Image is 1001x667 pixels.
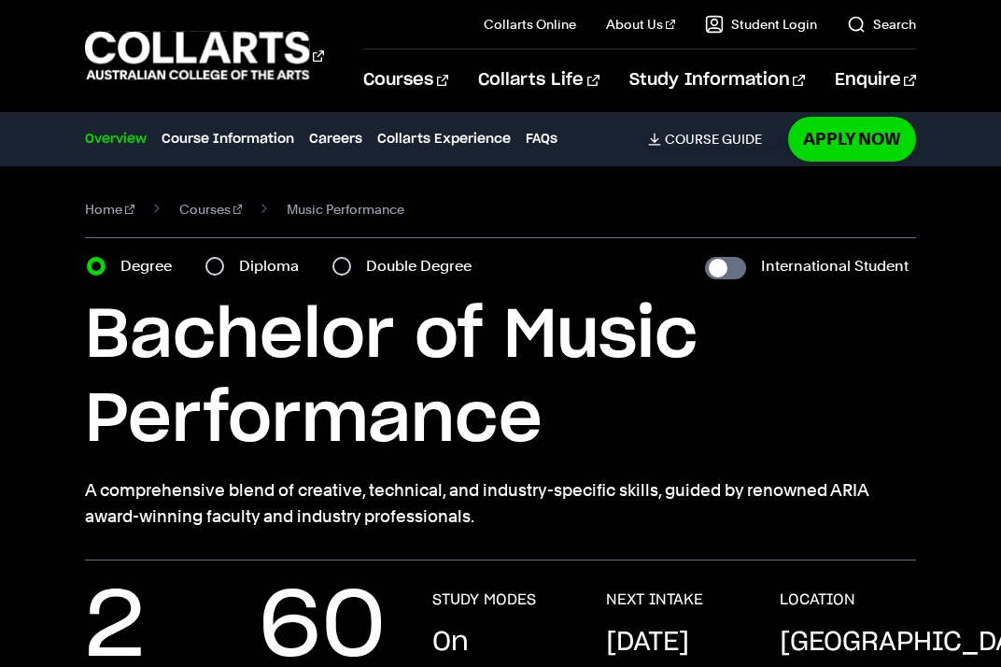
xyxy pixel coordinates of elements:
label: Double Degree [366,253,483,279]
a: FAQs [526,129,557,149]
h1: Bachelor of Music Performance [85,294,916,462]
label: International Student [761,253,909,279]
a: Study Information [629,50,805,111]
a: Collarts Life [478,50,599,111]
label: Degree [120,253,183,279]
a: Collarts Experience [377,129,511,149]
a: About Us [606,15,675,34]
h3: NEXT INTAKE [606,590,703,609]
a: Student Login [705,15,817,34]
div: Go to homepage [85,29,317,82]
a: Course Information [162,129,294,149]
h3: LOCATION [780,590,855,609]
a: Search [847,15,916,34]
a: Course Guide [648,131,777,148]
a: Home [85,196,134,222]
a: Courses [179,196,243,222]
p: 2 [85,590,145,665]
span: Music Performance [287,196,404,222]
p: A comprehensive blend of creative, technical, and industry-specific skills, guided by renowned AR... [85,477,916,530]
p: [DATE] [606,624,689,661]
a: Enquire [835,50,916,111]
label: Diploma [239,253,310,279]
a: Careers [309,129,362,149]
a: Courses [363,50,448,111]
a: Collarts Online [484,15,576,34]
p: 60 [259,590,386,665]
a: Apply Now [788,117,916,161]
a: Overview [85,129,147,149]
h3: STUDY MODES [432,590,536,609]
